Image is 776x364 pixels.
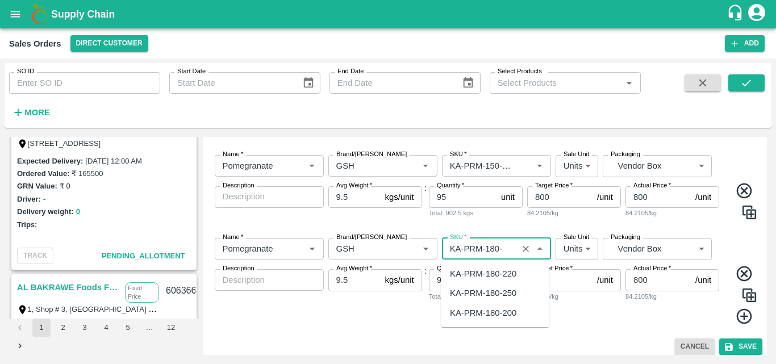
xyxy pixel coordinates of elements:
button: Add [725,35,765,52]
input: SKU [445,158,514,173]
label: GRN Value: [17,182,57,190]
label: Packaging [611,233,640,242]
button: Choose date [298,72,319,94]
img: CloneIcon [741,287,758,304]
button: Go to page 3 [76,319,94,337]
p: Fixed Price [125,282,159,303]
button: Close [532,241,547,256]
button: Clear [518,241,533,257]
input: 0.0 [429,269,497,291]
a: Supply Chain [51,6,727,22]
label: Sale Unit [564,233,589,242]
div: : [208,146,763,229]
div: account of current user [746,2,767,26]
input: Name [218,158,287,173]
label: Avg Weight [336,264,372,273]
label: [DATE] 12:00 AM [85,157,141,165]
label: SO ID [17,67,34,76]
button: Open [418,241,433,256]
button: Open [304,241,319,256]
button: More [9,103,53,122]
input: Create Brand/Marka [332,241,400,256]
button: Go to next page [11,337,29,355]
label: Actual Price [633,264,671,273]
button: Go to page 4 [97,319,115,337]
p: Vendor Box [618,160,694,172]
button: open drawer [2,1,28,27]
label: Target Price [535,264,573,273]
label: Ordered Value: [17,169,69,178]
input: 0.0 [328,269,381,291]
label: End Date [337,67,364,76]
button: Open [304,158,319,173]
div: 84.2105/kg [625,208,719,218]
p: Units [564,242,583,255]
img: CloneIcon [741,204,758,221]
span: Pending_Allotment [102,252,185,260]
label: Avg Weight [336,181,372,190]
p: kgs/unit [385,191,414,203]
label: Description [223,181,255,190]
label: Name [223,233,243,242]
button: 0 [76,206,80,219]
label: 1, Shop # 3, [GEOGRAPHIC_DATA] – central fruits and vegetables market, , , , , [GEOGRAPHIC_DATA] [28,304,369,313]
button: page 1 [32,319,51,337]
label: SKU [450,150,466,159]
div: : [208,229,763,334]
div: KA-PRM-180-250 [450,287,516,299]
input: 0.0 [328,186,381,208]
p: /unit [695,274,711,286]
input: SKU [445,241,514,256]
button: Save [719,338,762,355]
label: Brand/[PERSON_NAME] [336,150,407,159]
a: AL BAKRAWE Foods FZE [17,280,119,295]
label: Packaging [611,150,640,159]
b: Supply Chain [51,9,115,20]
label: Brand/[PERSON_NAME] [336,233,407,242]
input: 0.0 [429,186,497,208]
label: [STREET_ADDRESS] [28,139,101,148]
img: logo [28,3,51,26]
label: Quantity [437,181,464,190]
label: Select Products [498,67,542,76]
div: Total: 902.5 kgs [429,291,523,302]
label: SKU [450,233,466,242]
input: End Date [329,72,453,94]
div: Total: 902.5 kgs [429,208,523,218]
p: kgs/unit [385,274,414,286]
button: Select DC [70,35,148,52]
input: Enter SO ID [9,72,160,94]
label: Target Price [535,181,573,190]
button: Go to page 5 [119,319,137,337]
p: /unit [597,191,613,203]
div: … [140,323,158,333]
label: Name [223,150,243,159]
input: Create Brand/Marka [332,158,400,173]
label: ₹ 0 [60,182,70,190]
p: /unit [597,274,613,286]
div: customer-support [727,4,746,24]
button: Cancel [675,338,715,355]
input: Name [218,241,287,256]
p: /unit [695,191,711,203]
label: Expected Delivery : [17,157,83,165]
button: Open [418,158,433,173]
p: Units [564,160,583,172]
strong: More [24,108,50,117]
div: KA-PRM-180-200 [450,307,516,319]
div: KA-PRM-180-220 [450,267,516,280]
label: Trips: [17,220,37,229]
button: Open [532,158,547,173]
div: 606366 [159,278,203,304]
label: - [43,195,45,203]
p: unit [501,191,515,203]
button: Choose date [457,72,479,94]
label: Sale Unit [564,150,589,159]
div: 84.2105/kg [527,208,621,218]
div: Sales Orders [9,36,61,51]
label: ₹ 165500 [72,169,103,178]
div: 84.2105/kg [625,291,719,302]
button: Go to page 2 [54,319,72,337]
nav: pagination navigation [9,319,199,355]
label: Delivery weight: [17,207,74,216]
